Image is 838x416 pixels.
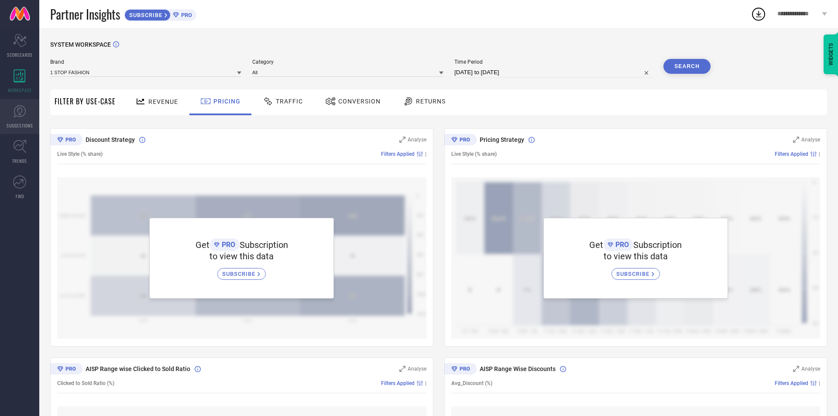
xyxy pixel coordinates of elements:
[444,134,477,147] div: Premium
[8,87,32,93] span: WORKSPACE
[12,158,27,164] span: TRENDS
[616,271,652,277] span: SUBSCRIBE
[213,98,240,105] span: Pricing
[222,271,258,277] span: SUBSCRIBE
[50,5,120,23] span: Partner Insights
[399,366,405,372] svg: Zoom
[425,380,426,386] span: |
[209,251,274,261] span: to view this data
[604,251,668,261] span: to view this data
[416,98,446,105] span: Returns
[276,98,303,105] span: Traffic
[454,59,653,65] span: Time Period
[86,365,190,372] span: AISP Range wise Clicked to Sold Ratio
[220,241,235,249] span: PRO
[408,366,426,372] span: Analyse
[50,134,82,147] div: Premium
[381,151,415,157] span: Filters Applied
[125,12,165,18] span: SUBSCRIBE
[399,137,405,143] svg: Zoom
[86,136,135,143] span: Discount Strategy
[451,151,497,157] span: Live Style (% share)
[425,151,426,157] span: |
[408,137,426,143] span: Analyse
[240,240,288,250] span: Subscription
[480,136,524,143] span: Pricing Strategy
[819,151,820,157] span: |
[381,380,415,386] span: Filters Applied
[613,241,629,249] span: PRO
[793,366,799,372] svg: Zoom
[50,363,82,376] div: Premium
[611,261,660,280] a: SUBSCRIBE
[196,240,209,250] span: Get
[793,137,799,143] svg: Zoom
[124,7,196,21] a: SUBSCRIBEPRO
[55,96,116,107] span: Filter By Use-Case
[252,59,443,65] span: Category
[16,193,24,199] span: FWD
[7,122,33,129] span: SUGGESTIONS
[50,59,241,65] span: Brand
[801,366,820,372] span: Analyse
[775,380,808,386] span: Filters Applied
[57,151,103,157] span: Live Style (% share)
[819,380,820,386] span: |
[7,52,33,58] span: SCORECARDS
[57,380,114,386] span: Clicked to Sold Ratio (%)
[179,12,192,18] span: PRO
[338,98,381,105] span: Conversion
[454,67,653,78] input: Select time period
[775,151,808,157] span: Filters Applied
[451,380,492,386] span: Avg_Discount (%)
[50,41,111,48] span: SYSTEM WORKSPACE
[444,363,477,376] div: Premium
[633,240,682,250] span: Subscription
[148,98,178,105] span: Revenue
[217,261,266,280] a: SUBSCRIBE
[801,137,820,143] span: Analyse
[663,59,711,74] button: Search
[751,6,766,22] div: Open download list
[589,240,603,250] span: Get
[480,365,556,372] span: AISP Range Wise Discounts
